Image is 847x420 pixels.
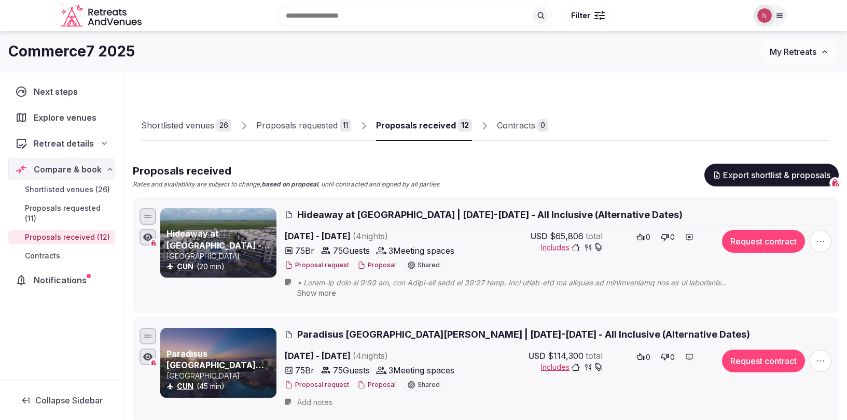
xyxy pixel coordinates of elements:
[497,119,535,132] div: Contracts
[537,119,548,132] div: 0
[8,269,115,291] a: Notifications
[25,184,110,195] span: Shortlisted venues (26)
[177,262,193,272] button: CUN
[133,164,439,178] h2: Proposals received
[34,111,101,124] span: Explore venues
[531,230,548,242] span: USD
[548,350,584,362] span: $114,300
[376,111,472,141] a: Proposals received12
[285,350,467,362] span: [DATE] - [DATE]
[333,244,370,257] span: 75 Guests
[586,230,603,242] span: total
[353,231,388,241] span: ( 4 night s )
[141,119,214,132] div: Shortlisted venues
[760,39,839,65] button: My Retreats
[166,262,274,272] div: (20 min)
[25,251,60,261] span: Contracts
[770,47,816,57] span: My Retreats
[34,163,102,176] span: Compare & book
[8,81,115,103] a: Next steps
[388,244,454,257] span: 3 Meeting spaces
[34,85,82,98] span: Next steps
[586,350,603,362] span: total
[8,249,115,263] a: Contracts
[633,230,654,244] button: 0
[25,203,111,224] span: Proposals requested (11)
[550,230,584,242] span: $65,806
[177,262,193,271] a: CUN
[8,201,115,226] a: Proposals requested (11)
[333,364,370,376] span: 75 Guests
[722,350,805,372] button: Request contract
[166,251,274,262] p: [GEOGRAPHIC_DATA]
[757,8,772,23] img: Nathalia Bilotti
[216,119,231,132] div: 26
[8,389,115,412] button: Collapse Sidebar
[529,350,546,362] span: USD
[564,6,612,25] button: Filter
[34,137,94,150] span: Retreat details
[133,180,439,189] p: Rates and availability are subject to change, , until contracted and signed by all parties
[357,381,396,389] button: Proposal
[297,288,336,297] span: Show more
[166,381,274,392] div: (45 min)
[141,111,231,141] a: Shortlisted venues26
[388,364,454,376] span: 3 Meeting spaces
[256,119,338,132] div: Proposals requested
[297,397,332,408] span: Add notes
[166,349,264,394] a: Paradisus [GEOGRAPHIC_DATA][PERSON_NAME] - [GEOGRAPHIC_DATA]
[25,232,110,242] span: Proposals received (12)
[285,230,467,242] span: [DATE] - [DATE]
[541,242,603,253] button: Includes
[8,41,135,62] h1: Commerce7 2025
[61,4,144,27] a: Visit the homepage
[722,230,805,253] button: Request contract
[658,230,678,244] button: 0
[177,382,193,390] a: CUN
[61,4,144,27] svg: Retreats and Venues company logo
[571,10,590,21] span: Filter
[166,371,274,381] p: [GEOGRAPHIC_DATA]
[633,350,654,364] button: 0
[376,119,456,132] div: Proposals received
[670,352,675,363] span: 0
[357,261,396,270] button: Proposal
[295,244,314,257] span: 75 Br
[295,364,314,376] span: 75 Br
[340,119,351,132] div: 11
[704,164,839,186] button: Export shortlist & proposals
[658,350,678,364] button: 0
[261,180,318,188] strong: based on proposal
[297,278,749,288] span: • Lorem-ip dolo si 9:89 am, con Adipi-eli sedd ei 39:27 temp. Inci utlab-etd ma aliquae ad minimv...
[285,261,349,270] button: Proposal request
[646,352,650,363] span: 0
[35,395,103,405] span: Collapse Sidebar
[497,111,548,141] a: Contracts0
[8,182,115,197] a: Shortlisted venues (26)
[297,208,683,221] span: Hideaway at [GEOGRAPHIC_DATA] | [DATE]-[DATE] - All Inclusive (Alternative Dates)
[8,107,115,128] a: Explore venues
[353,351,388,361] span: ( 4 night s )
[646,232,650,242] span: 0
[285,381,349,389] button: Proposal request
[177,381,193,392] button: CUN
[256,111,351,141] a: Proposals requested11
[8,230,115,244] a: Proposals received (12)
[297,328,750,341] span: Paradisus [GEOGRAPHIC_DATA][PERSON_NAME] | [DATE]-[DATE] - All Inclusive (Alternative Dates)
[458,119,472,132] div: 12
[418,262,440,268] span: Shared
[541,362,603,372] button: Includes
[166,228,270,262] a: Hideaway at [GEOGRAPHIC_DATA] - Adults Only
[418,382,440,388] span: Shared
[34,274,91,286] span: Notifications
[670,232,675,242] span: 0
